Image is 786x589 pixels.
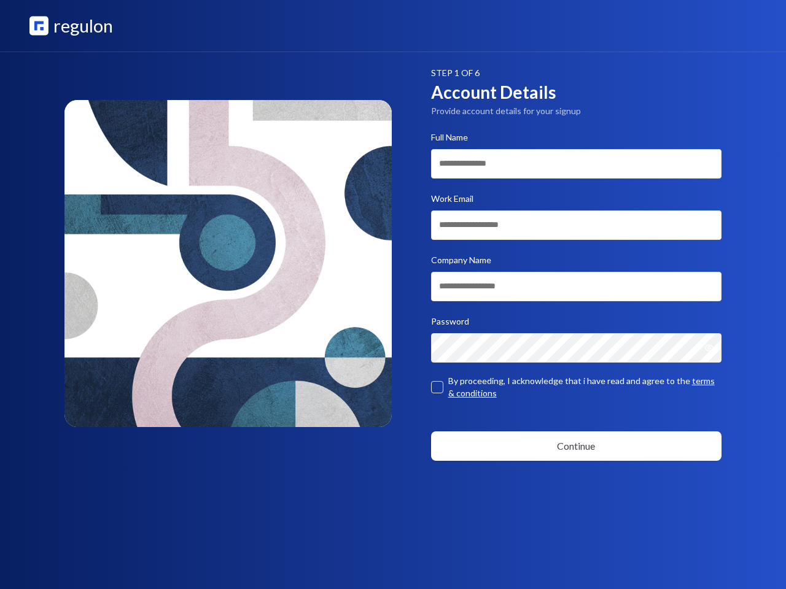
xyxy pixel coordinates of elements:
span: terms & conditions [448,375,715,398]
p: By proceeding, I acknowledge that i have read and agree to the [448,375,722,399]
label: Work Email [431,193,473,204]
label: Full Name [431,132,468,142]
label: Password [431,316,469,326]
p: STEP 1 OF 6 [431,67,722,79]
button: Show password [704,333,722,363]
p: regulon [53,12,113,39]
p: Provide account details for your signup [431,105,722,117]
img: An image of shapes [64,100,392,427]
h3: Account Details [431,79,722,105]
button: Continue [431,431,722,461]
label: Company Name [431,255,491,265]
